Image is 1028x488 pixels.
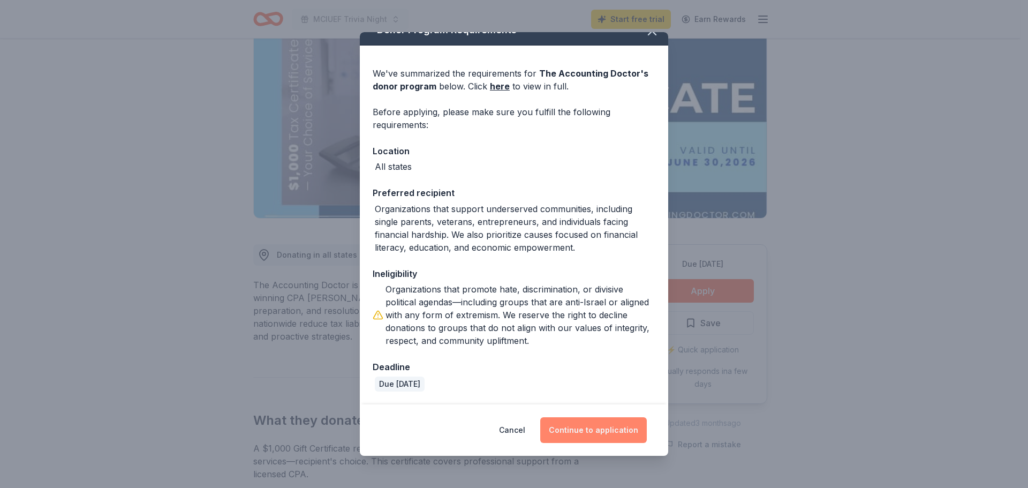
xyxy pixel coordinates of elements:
div: All states [375,160,412,173]
div: Due [DATE] [375,377,425,392]
div: Organizations that support underserved communities, including single parents, veterans, entrepren... [375,202,655,254]
div: Ineligibility [373,267,655,281]
div: Before applying, please make sure you fulfill the following requirements: [373,106,655,131]
div: Preferred recipient [373,186,655,200]
button: Cancel [499,417,525,443]
button: Continue to application [540,417,647,443]
div: Organizations that promote hate, discrimination, or divisive political agendas—including groups t... [385,283,655,347]
div: We've summarized the requirements for below. Click to view in full. [373,67,655,93]
div: Deadline [373,360,655,374]
a: here [490,80,510,93]
div: Location [373,144,655,158]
